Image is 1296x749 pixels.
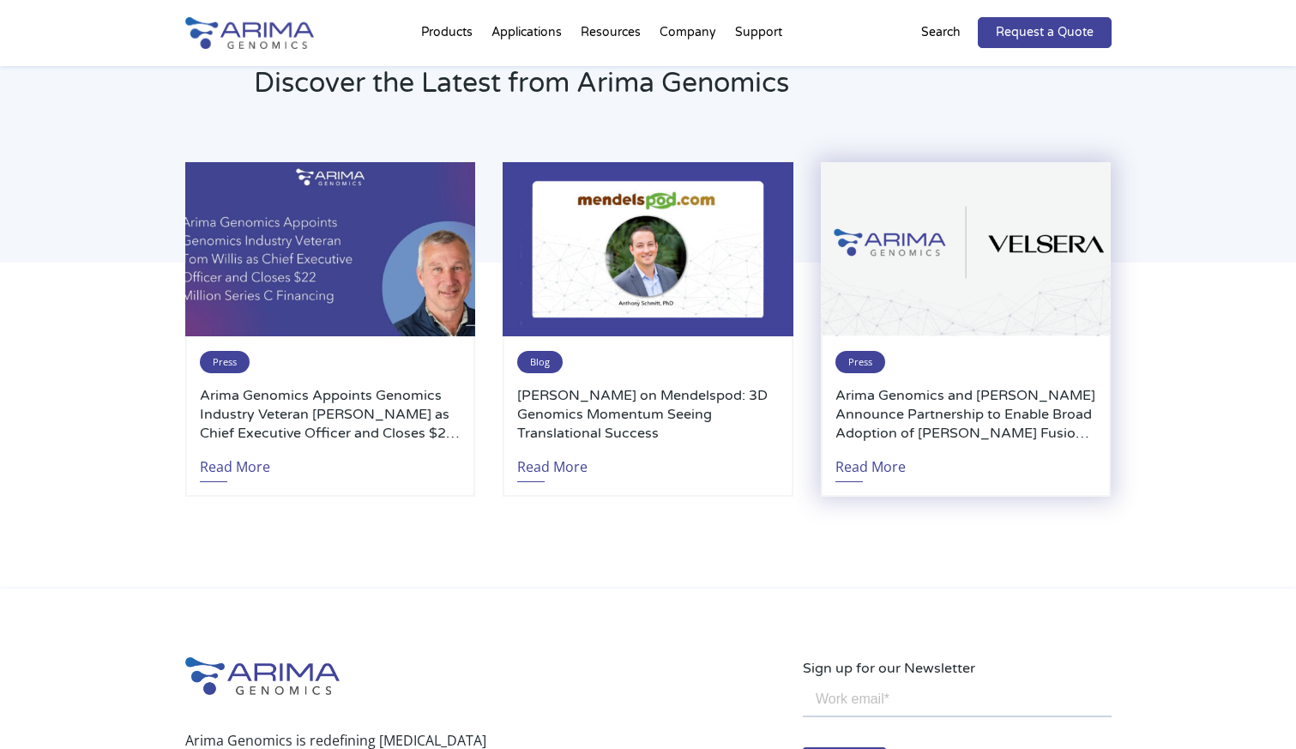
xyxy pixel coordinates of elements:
a: Read More [835,443,906,482]
img: Anthony-Schmitt-PhD-2-500x300.jpg [503,162,793,336]
a: Read More [517,443,588,482]
a: Read More [200,443,270,482]
img: Personnel-Announcement-LinkedIn-Carousel-22025-1-500x300.jpg [185,162,475,336]
a: Arima Genomics Appoints Genomics Industry Veteran [PERSON_NAME] as Chief Executive Officer and Cl... [200,386,461,443]
img: Arima-Genomics-and-Velsera-Logos-500x300.png [821,162,1111,336]
a: Request a Quote [978,17,1112,48]
span: Press [835,351,885,373]
img: Arima-Genomics-logo [185,17,314,49]
p: Search [921,21,961,44]
span: Blog [517,351,563,373]
a: [PERSON_NAME] on Mendelspod: 3D Genomics Momentum Seeing Translational Success [517,386,778,443]
h2: Discover the Latest from Arima Genomics [254,64,1112,116]
img: Arima-Genomics-logo [185,657,340,695]
iframe: Chat Widget [1210,667,1296,749]
p: Sign up for our Newsletter [803,657,1112,680]
span: Press [200,351,250,373]
a: Arima Genomics and [PERSON_NAME] Announce Partnership to Enable Broad Adoption of [PERSON_NAME] F... [835,386,1096,443]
